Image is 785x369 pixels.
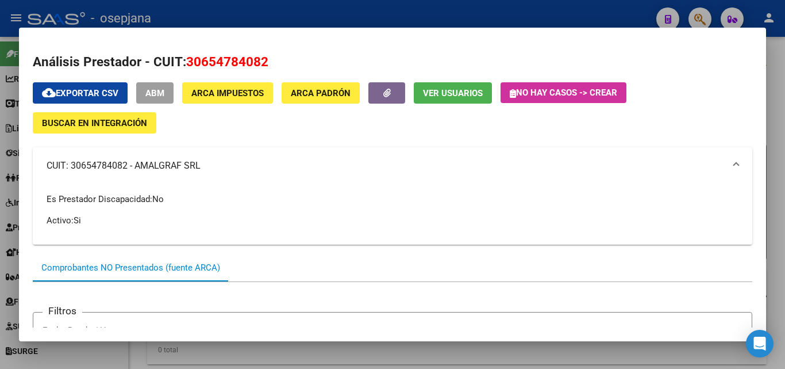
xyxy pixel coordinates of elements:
[42,118,147,128] span: Buscar en Integración
[42,86,56,100] mat-icon: cloud_download
[42,88,118,98] span: Exportar CSV
[74,215,81,226] span: Si
[510,88,617,98] span: No hay casos -> Crear
[501,82,626,103] button: No hay casos -> Crear
[136,82,174,104] button: ABM
[43,325,80,336] input: Start date
[33,184,752,245] div: CUIT: 30654784082 - AMALGRAF SRL
[47,193,738,206] p: Es Prestador Discapacidad:
[414,82,492,104] button: Ver Usuarios
[159,325,172,338] button: Open calendar
[47,159,725,173] mat-panel-title: CUIT: 30654784082 - AMALGRAF SRL
[41,261,220,275] div: Comprobantes NO Presentados (fuente ARCA)
[423,88,483,98] span: Ver Usuarios
[182,82,273,104] button: ARCA Impuestos
[152,194,164,204] span: No
[746,330,774,357] div: Open Intercom Messenger
[47,214,738,227] p: Activo:
[33,112,156,134] button: Buscar en Integración
[282,82,360,104] button: ARCA Padrón
[33,52,752,72] h2: Análisis Prestador - CUIT:
[145,88,164,98] span: ABM
[90,325,146,336] input: End date
[43,303,82,318] h3: Filtros
[186,54,268,69] span: 30654784082
[33,147,752,184] mat-expansion-panel-header: CUIT: 30654784082 - AMALGRAF SRL
[291,88,351,98] span: ARCA Padrón
[33,82,128,104] button: Exportar CSV
[191,88,264,98] span: ARCA Impuestos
